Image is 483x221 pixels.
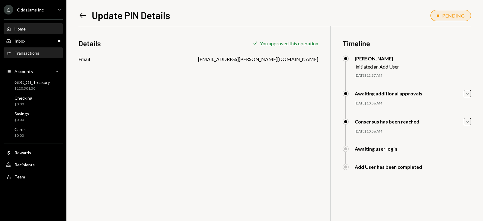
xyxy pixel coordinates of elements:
div: Recipients [14,162,35,167]
h3: Details [78,38,101,48]
div: Email [78,56,90,63]
div: [DATE] 12:37 AM [355,73,471,78]
div: Awaiting additional approvals [355,91,422,96]
a: Cards$0.00 [4,125,63,139]
div: [DATE] 10:56 AM [355,101,471,106]
a: Savings$0.00 [4,109,63,124]
div: Awaiting user login [355,146,397,152]
div: Home [14,26,26,31]
a: Inbox [4,35,63,46]
a: Recipients [4,159,63,170]
a: Accounts [4,66,63,77]
div: You approved this operation [260,40,318,46]
div: Consensus has been reached [355,119,419,124]
div: Cards [14,127,26,132]
div: [DATE] 10:56 AM [355,129,471,134]
div: $0.00 [14,133,26,138]
div: Rewards [14,150,31,155]
div: Inbox [14,38,25,43]
div: $120,301.50 [14,86,50,91]
h3: Timeline [343,38,471,48]
a: Team [4,171,63,182]
div: Transactions [14,50,39,56]
div: Accounts [14,69,33,74]
a: Transactions [4,47,63,58]
div: $0.00 [14,102,32,107]
h1: Update PIN Details [92,9,170,21]
div: Team [14,174,25,179]
div: initiated an Add User [356,64,399,69]
a: Checking$0.00 [4,94,63,108]
div: Savings [14,111,29,116]
a: Rewards [4,147,63,158]
div: Checking [14,95,32,101]
div: $0.00 [14,117,29,123]
div: PENDING [442,13,465,18]
div: O [4,5,13,14]
div: [EMAIL_ADDRESS][PERSON_NAME][DOMAIN_NAME] [198,56,318,63]
div: GDC_OJ_Treasury [14,80,50,85]
a: Home [4,23,63,34]
div: Add User has been completed [355,164,422,170]
div: OddsJams Inc [17,7,44,12]
div: [PERSON_NAME] [355,56,399,61]
a: GDC_OJ_Treasury$120,301.50 [4,78,63,92]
